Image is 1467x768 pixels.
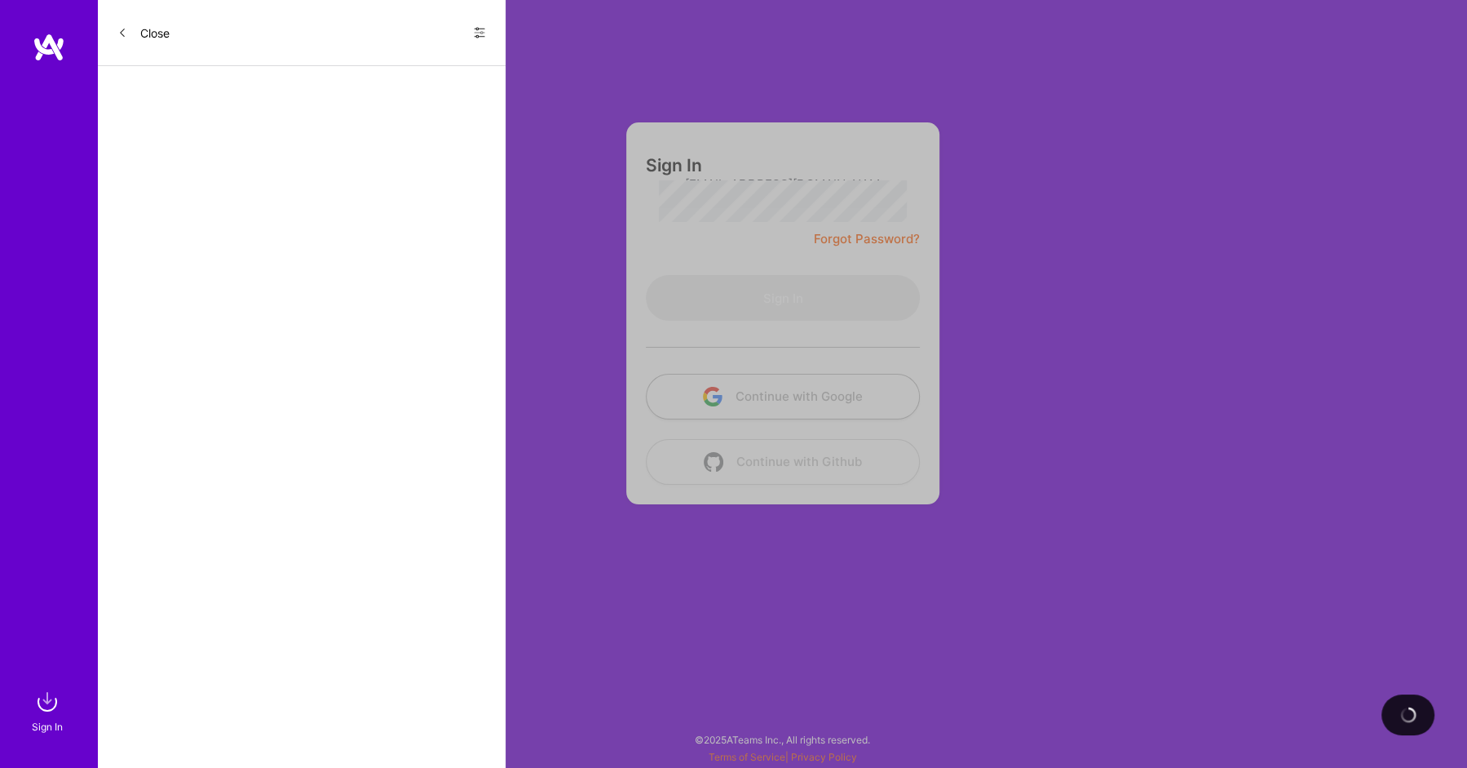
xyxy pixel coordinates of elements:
img: sign in [31,686,64,718]
img: logo [33,33,65,62]
div: Sign In [32,718,63,735]
img: loading [1397,704,1419,726]
button: Close [117,20,170,46]
a: sign inSign In [34,686,64,735]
